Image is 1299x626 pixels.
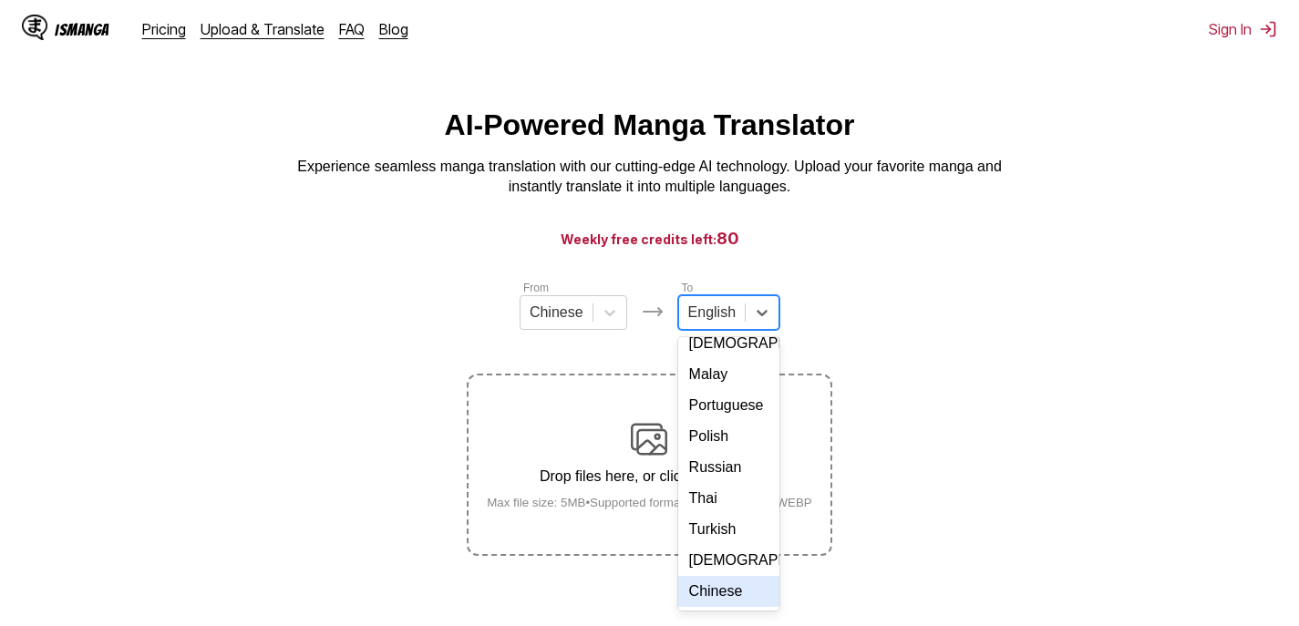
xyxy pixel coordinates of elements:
a: Blog [379,20,408,38]
div: Russian [678,452,779,483]
a: Pricing [142,20,186,38]
div: Thai [678,483,779,514]
img: IsManga Logo [22,15,47,40]
small: Max file size: 5MB • Supported formats: JP(E)G, PNG, WEBP [472,496,827,509]
a: FAQ [339,20,365,38]
h3: Weekly free credits left: [44,227,1255,250]
button: Sign In [1209,20,1277,38]
a: IsManga LogoIsManga [22,15,142,44]
div: Portuguese [678,390,779,421]
a: Upload & Translate [201,20,325,38]
div: Polish [678,421,779,452]
div: Malay [678,359,779,390]
p: Experience seamless manga translation with our cutting-edge AI technology. Upload your favorite m... [285,157,1015,198]
img: Sign out [1259,20,1277,38]
label: To [682,282,694,294]
label: From [523,282,549,294]
div: [DEMOGRAPHIC_DATA] [678,328,779,359]
p: Drop files here, or click to browse. [472,468,827,485]
div: [DEMOGRAPHIC_DATA] [678,545,779,576]
img: Languages icon [642,301,664,323]
div: Turkish [678,514,779,545]
div: IsManga [55,21,109,38]
h1: AI-Powered Manga Translator [445,108,855,142]
div: Chinese [678,576,779,607]
span: 80 [717,229,739,248]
